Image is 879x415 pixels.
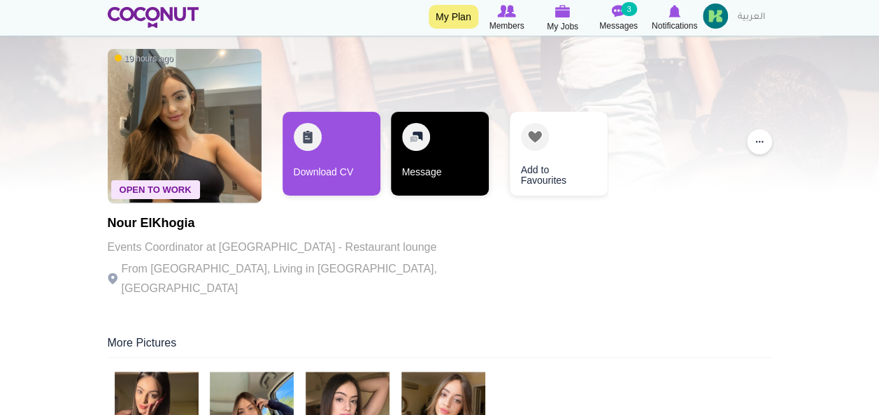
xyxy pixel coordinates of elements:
[391,112,489,203] div: 2 / 3
[731,3,772,31] a: العربية
[535,3,591,34] a: My Jobs My Jobs
[747,129,772,154] button: ...
[429,5,478,29] a: My Plan
[647,3,703,33] a: Notifications Notifications
[111,180,200,199] span: Open To Work
[108,335,772,358] div: More Pictures
[108,217,492,231] h1: Nour ElKhogia
[283,112,380,203] div: 1 / 3
[479,3,535,33] a: Browse Members Members
[669,5,680,17] img: Notifications
[612,5,626,17] img: Messages
[391,112,489,196] a: Message
[108,259,492,298] p: From [GEOGRAPHIC_DATA], Living in [GEOGRAPHIC_DATA], [GEOGRAPHIC_DATA]
[652,19,697,33] span: Notifications
[499,112,597,203] div: 3 / 3
[510,112,608,196] a: Add to Favourites
[555,5,571,17] img: My Jobs
[115,53,173,65] span: 19 hours ago
[591,3,647,33] a: Messages Messages 3
[283,112,380,196] a: Download CV
[108,7,199,28] img: Home
[108,238,492,257] p: Events Coordinator at [GEOGRAPHIC_DATA] - Restaurant lounge
[489,19,524,33] span: Members
[547,20,578,34] span: My Jobs
[497,5,515,17] img: Browse Members
[599,19,638,33] span: Messages
[621,2,636,16] small: 3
